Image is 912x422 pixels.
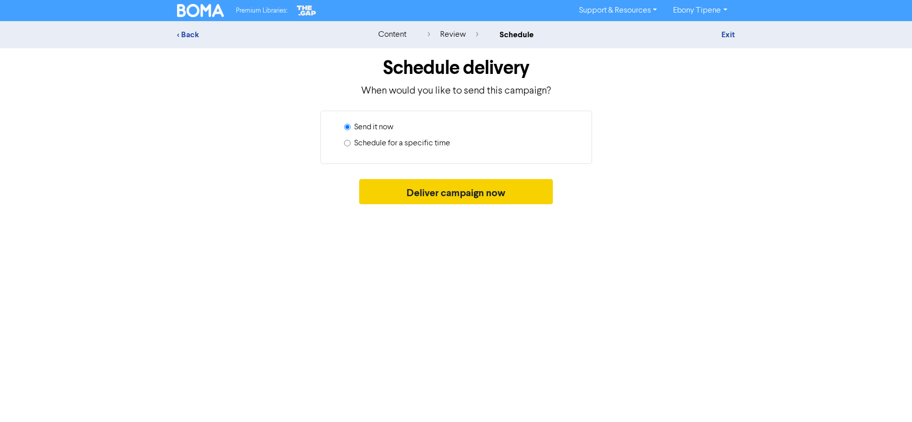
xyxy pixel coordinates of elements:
div: content [378,29,406,41]
img: BOMA Logo [177,4,224,17]
a: Ebony Tipene [665,3,735,19]
label: Send it now [354,121,393,133]
span: Premium Libraries: [236,8,287,14]
p: When would you like to send this campaign? [177,83,735,99]
img: The Gap [295,4,317,17]
iframe: Chat Widget [862,374,912,422]
div: review [428,29,478,41]
a: Exit [721,30,735,40]
label: Schedule for a specific time [354,137,450,149]
h1: Schedule delivery [177,56,735,79]
button: Deliver campaign now [359,179,553,204]
div: < Back [177,29,353,41]
a: Support & Resources [571,3,665,19]
div: schedule [500,29,534,41]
